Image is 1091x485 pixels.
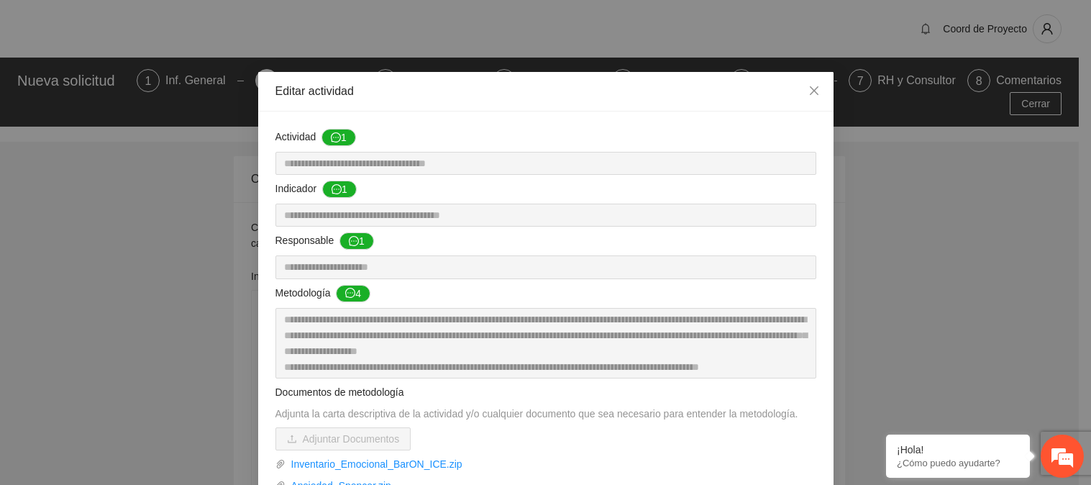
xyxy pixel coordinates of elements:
span: Documentos de metodología [275,386,404,398]
span: message [332,184,342,196]
span: paper-clip [275,459,286,469]
div: Editar actividad [275,83,816,99]
span: message [349,236,359,248]
p: ¿Cómo puedo ayudarte? [897,458,1019,468]
span: uploadAdjuntar Documentos [275,433,411,445]
button: Metodología [336,285,370,302]
span: Responsable [275,232,374,250]
span: message [345,288,355,299]
span: Indicador [275,181,357,198]
button: Actividad [321,129,356,146]
div: ¡Hola! [897,444,1019,455]
span: Adjunta la carta descriptiva de la actividad y/o cualquier documento que sea necesario para enten... [275,408,798,420]
span: close [808,85,820,96]
button: Responsable [339,232,374,250]
button: Close [795,72,834,111]
button: Indicador [322,181,357,198]
a: Inventario_Emocional_BarON_ICE.zip [286,456,816,472]
button: uploadAdjuntar Documentos [275,427,411,450]
span: Metodología [275,285,371,302]
span: Actividad [275,129,356,146]
span: message [331,132,341,144]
